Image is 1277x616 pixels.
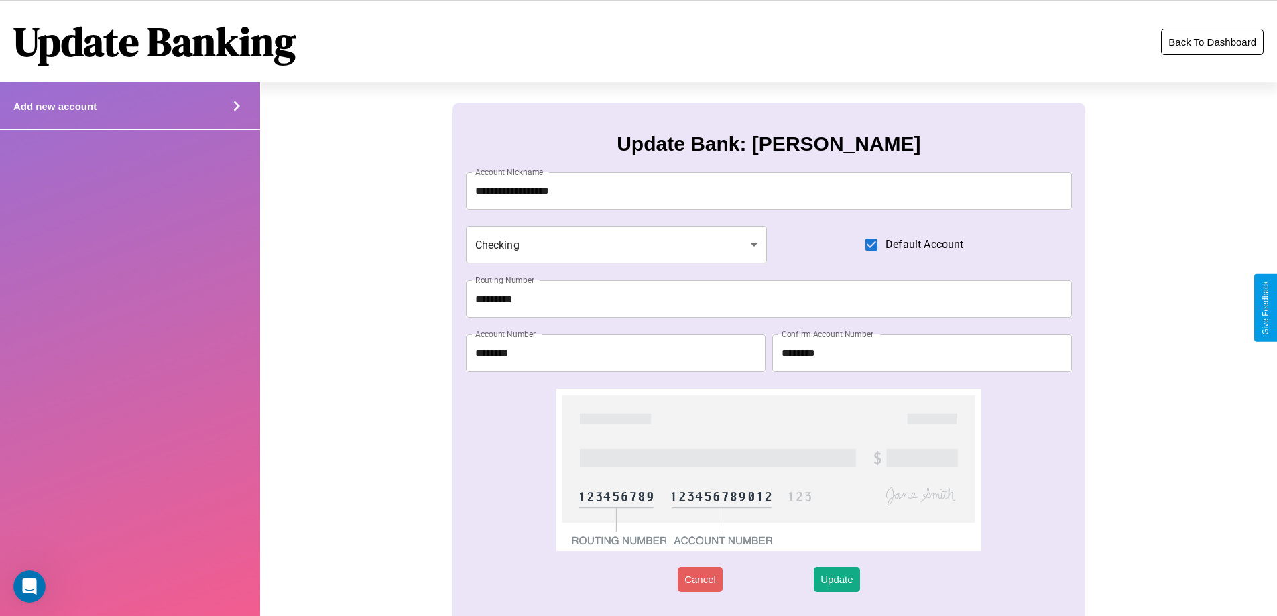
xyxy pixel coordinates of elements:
[475,166,544,178] label: Account Nickname
[475,328,536,340] label: Account Number
[617,133,920,156] h3: Update Bank: [PERSON_NAME]
[1161,29,1264,55] button: Back To Dashboard
[886,237,963,253] span: Default Account
[475,274,534,286] label: Routing Number
[814,567,859,592] button: Update
[1261,281,1270,335] div: Give Feedback
[13,14,296,69] h1: Update Banking
[556,389,981,551] img: check
[678,567,723,592] button: Cancel
[782,328,873,340] label: Confirm Account Number
[13,101,97,112] h4: Add new account
[13,570,46,603] iframe: Intercom live chat
[466,226,768,263] div: Checking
